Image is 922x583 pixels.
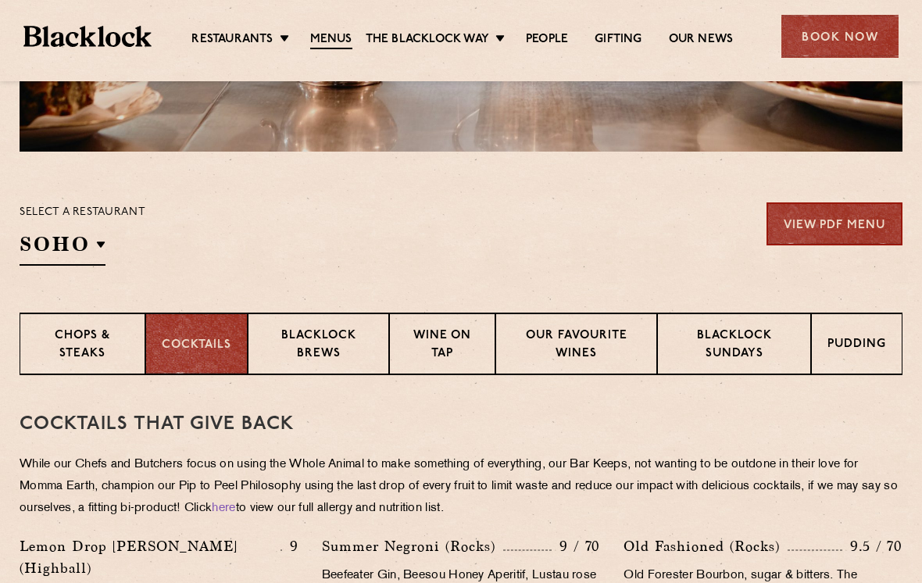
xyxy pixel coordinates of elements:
[212,503,235,514] a: here
[674,327,795,364] p: Blacklock Sundays
[20,414,902,435] h3: Cocktails That Give Back
[512,327,641,364] p: Our favourite wines
[595,32,641,48] a: Gifting
[162,337,231,355] p: Cocktails
[767,202,902,245] a: View PDF Menu
[366,32,489,48] a: The Blacklock Way
[20,202,145,223] p: Select a restaurant
[36,327,129,364] p: Chops & Steaks
[526,32,568,48] a: People
[20,535,281,579] p: Lemon Drop [PERSON_NAME] (Highball)
[827,336,886,356] p: Pudding
[624,535,788,557] p: Old Fashioned (Rocks)
[669,32,734,48] a: Our News
[23,26,152,48] img: BL_Textured_Logo-footer-cropped.svg
[842,536,902,556] p: 9.5 / 70
[20,454,902,520] p: While our Chefs and Butchers focus on using the Whole Animal to make something of everything, our...
[322,535,503,557] p: Summer Negroni (Rocks)
[20,231,105,266] h2: SOHO
[310,32,352,49] a: Menus
[264,327,373,364] p: Blacklock Brews
[781,15,899,58] div: Book Now
[191,32,273,48] a: Restaurants
[552,536,600,556] p: 9 / 70
[406,327,479,364] p: Wine on Tap
[282,536,298,556] p: 9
